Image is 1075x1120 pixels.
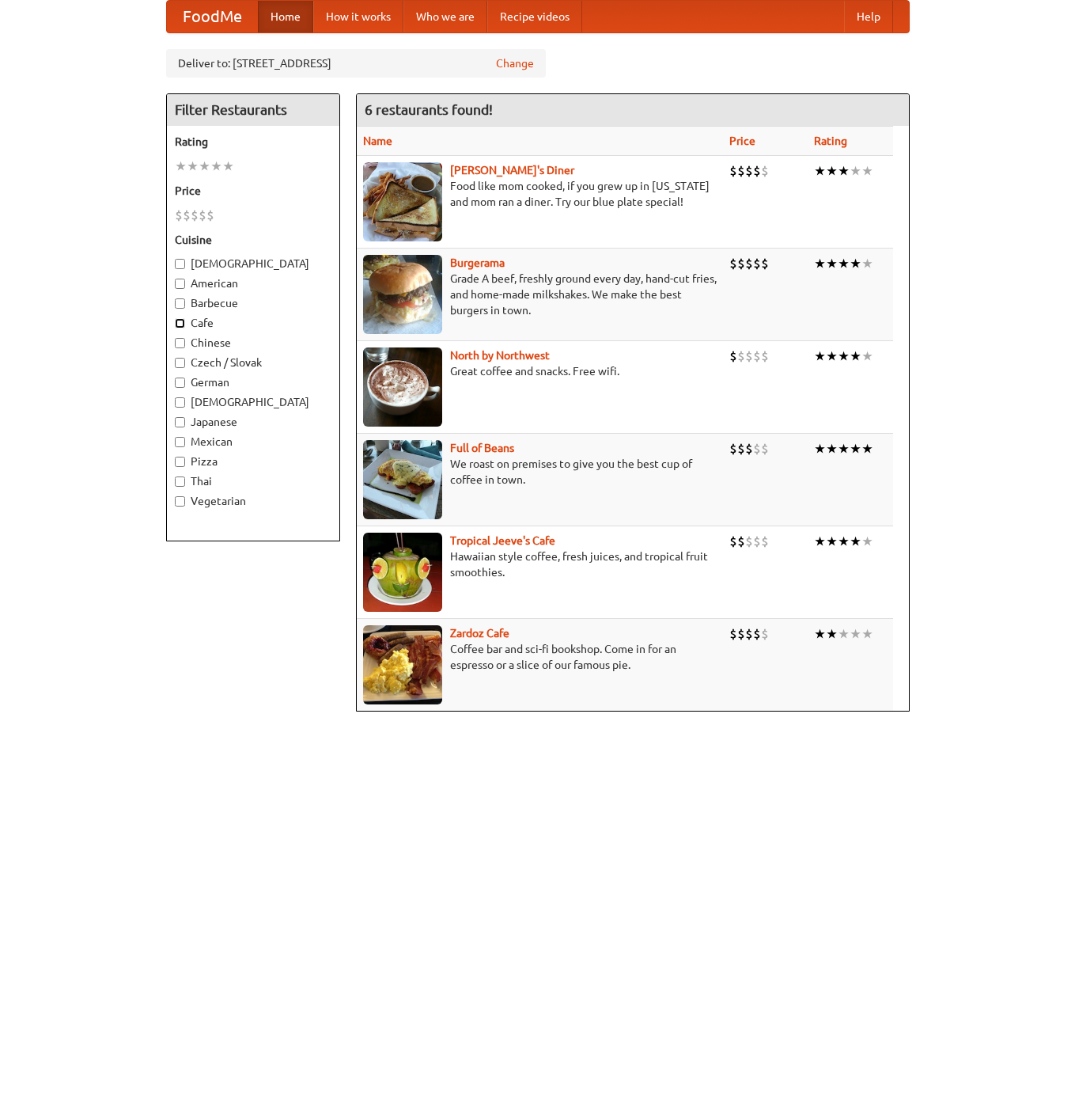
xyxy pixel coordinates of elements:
[175,259,185,269] input: [DEMOGRAPHIC_DATA]
[745,255,753,272] li: $
[814,440,826,457] li: ★
[737,440,745,457] li: $
[175,298,185,309] input: Barbecue
[729,440,737,457] li: $
[729,625,737,643] li: $
[745,347,753,365] li: $
[175,207,183,224] li: $
[175,493,331,509] label: Vegetarian
[175,374,331,390] label: German
[844,1,893,32] a: Help
[745,533,753,550] li: $
[753,440,761,457] li: $
[814,533,826,550] li: ★
[850,440,861,457] li: ★
[175,232,331,248] h5: Cuisine
[838,533,850,550] li: ★
[745,625,753,643] li: $
[167,1,258,32] a: FoodMe
[175,256,331,271] label: [DEMOGRAPHIC_DATA]
[826,625,838,643] li: ★
[838,440,850,457] li: ★
[729,162,737,180] li: $
[199,207,206,224] li: $
[175,335,331,351] label: Chinese
[175,358,185,368] input: Czech / Slovak
[838,162,850,180] li: ★
[487,1,582,32] a: Recipe videos
[850,533,861,550] li: ★
[850,625,861,643] li: ★
[175,496,185,507] input: Vegetarian
[737,625,745,643] li: $
[175,295,331,311] label: Barbecue
[450,349,550,362] a: North by Northwest
[761,440,769,457] li: $
[175,434,331,450] label: Mexican
[826,255,838,272] li: ★
[861,347,873,365] li: ★
[753,347,761,365] li: $
[838,347,850,365] li: ★
[761,625,769,643] li: $
[258,1,313,32] a: Home
[861,533,873,550] li: ★
[175,338,185,348] input: Chinese
[175,417,185,427] input: Japanese
[729,533,737,550] li: $
[166,49,546,78] div: Deliver to: [STREET_ADDRESS]
[363,641,717,673] p: Coffee bar and sci-fi bookshop. Come in for an espresso or a slice of our famous pie.
[363,178,717,210] p: Food like mom cooked, if you grew up in [US_STATE] and mom ran a diner. Try our blue plate special!
[363,162,442,241] img: sallys.jpg
[175,454,331,469] label: Pizza
[187,158,199,175] li: ★
[363,363,717,379] p: Great coffee and snacks. Free wifi.
[861,440,873,457] li: ★
[861,625,873,643] li: ★
[814,625,826,643] li: ★
[850,347,861,365] li: ★
[729,347,737,365] li: $
[363,549,717,580] p: Hawaiian style coffee, fresh juices, and tropical fruit smoothies.
[814,255,826,272] li: ★
[850,162,861,180] li: ★
[365,102,493,117] ng-pluralize: 6 restaurants found!
[450,164,574,177] a: [PERSON_NAME]'s Diner
[363,456,717,488] p: We roast on premises to give you the best cup of coffee in town.
[403,1,487,32] a: Who we are
[450,442,514,454] a: Full of Beans
[729,255,737,272] li: $
[745,162,753,180] li: $
[222,158,234,175] li: ★
[175,397,185,408] input: [DEMOGRAPHIC_DATA]
[175,279,185,289] input: American
[175,315,331,331] label: Cafe
[814,135,847,147] a: Rating
[175,158,187,175] li: ★
[761,347,769,365] li: $
[496,55,534,71] a: Change
[450,627,509,640] a: Zardoz Cafe
[826,162,838,180] li: ★
[313,1,403,32] a: How it works
[175,318,185,328] input: Cafe
[210,158,222,175] li: ★
[450,534,555,547] a: Tropical Jeeve's Cafe
[737,255,745,272] li: $
[861,255,873,272] li: ★
[753,162,761,180] li: $
[826,440,838,457] li: ★
[761,162,769,180] li: $
[363,255,442,334] img: burgerama.jpg
[206,207,214,224] li: $
[167,94,339,126] h4: Filter Restaurants
[363,347,442,427] img: north.jpg
[861,162,873,180] li: ★
[729,135,755,147] a: Price
[838,255,850,272] li: ★
[175,355,331,370] label: Czech / Slovak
